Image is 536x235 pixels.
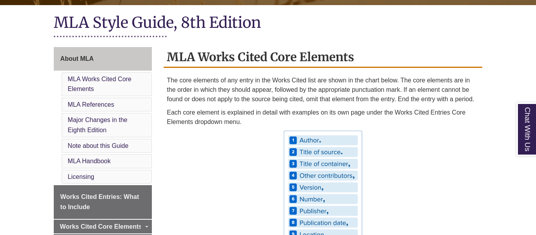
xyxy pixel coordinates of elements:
[60,55,94,62] span: About MLA
[167,109,465,125] span: Each core element is explained in detail with examples on its own page under the Works Cited Entr...
[60,223,142,230] span: Works Cited Core Elements
[54,13,483,34] h1: MLA Style Guide, 8th Edition
[164,47,482,68] h2: MLA Works Cited Core Elements
[54,220,152,234] a: Works Cited Core Elements
[167,76,479,104] p: The core elements of any entry in the Works Cited list are shown in the chart below. The core ele...
[68,117,128,133] a: Major Changes in the Eighth Edition
[54,185,152,219] a: Works Cited Entries: What to Include
[54,47,152,71] a: About MLA
[60,193,139,210] span: Works Cited Entries: What to Include
[68,142,129,149] a: Note about this Guide
[68,173,95,180] a: Licensing
[68,76,131,93] a: MLA Works Cited Core Elements
[68,101,114,108] a: MLA References
[68,158,111,164] a: MLA Handbook
[505,100,534,110] a: Back to Top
